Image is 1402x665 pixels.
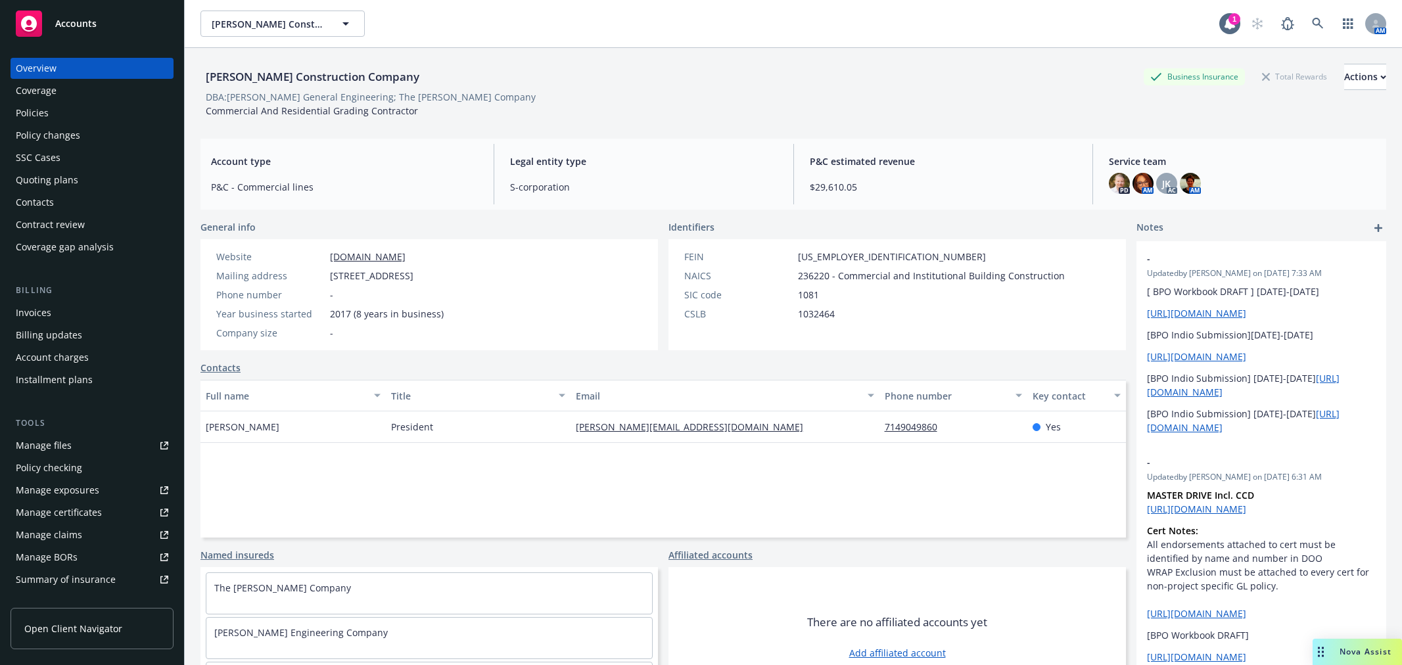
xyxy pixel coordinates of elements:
div: Company size [216,326,325,340]
a: Manage certificates [11,502,174,523]
div: Contacts [16,192,54,213]
div: Mailing address [216,269,325,283]
div: Actions [1344,64,1386,89]
div: Account charges [16,347,89,368]
div: Manage exposures [16,480,99,501]
span: Updated by [PERSON_NAME] on [DATE] 6:31 AM [1147,471,1376,483]
div: FEIN [684,250,793,264]
div: Summary of insurance [16,569,116,590]
span: [PERSON_NAME] [206,420,279,434]
span: [STREET_ADDRESS] [330,269,413,283]
strong: MASTER DRIVE Incl. CCD [1147,489,1254,501]
p: [ BPO Workbook DRAFT ] [DATE]-[DATE] [1147,285,1376,298]
a: Accounts [11,5,174,42]
button: Actions [1344,64,1386,90]
a: Manage BORs [11,547,174,568]
a: Installment plans [11,369,174,390]
a: SSC Cases [11,147,174,168]
button: Full name [200,380,386,411]
p: [BPO Workbook DRAFT] [1147,628,1376,642]
span: S-corporation [510,180,777,194]
a: The [PERSON_NAME] Company [214,582,351,594]
div: Title [391,389,551,403]
div: Installment plans [16,369,93,390]
a: Search [1305,11,1331,37]
div: Drag to move [1313,639,1329,665]
a: Add affiliated account [849,646,946,660]
div: Manage files [16,435,72,456]
a: Manage files [11,435,174,456]
div: Phone number [216,288,325,302]
a: [DOMAIN_NAME] [330,250,406,263]
a: Policy changes [11,125,174,146]
a: [URL][DOMAIN_NAME] [1147,503,1246,515]
span: Legal entity type [510,154,777,168]
div: Billing [11,284,174,297]
div: Manage certificates [16,502,102,523]
span: JK [1162,177,1171,191]
div: Policy changes [16,125,80,146]
a: Contacts [11,192,174,213]
div: Coverage [16,80,57,101]
div: Business Insurance [1144,68,1245,85]
p: WRAP Exclusion must be attached to every cert for non-project specific GL policy. [1147,565,1376,607]
img: photo [1109,173,1130,194]
a: 7149049860 [885,421,948,433]
div: Tools [11,417,174,430]
p: [BPO Indio Submission][DATE]-[DATE] [1147,328,1376,342]
p: [BPO Indio Submission] [DATE]-[DATE] [1147,371,1376,399]
div: Year business started [216,307,325,321]
div: Manage BORs [16,547,78,568]
span: - [330,288,333,302]
a: [URL][DOMAIN_NAME] [1147,607,1246,620]
span: Yes [1046,420,1061,434]
span: Accounts [55,18,97,29]
span: 236220 - Commercial and Institutional Building Construction [798,269,1065,283]
button: Phone number [879,380,1027,411]
button: Title [386,380,571,411]
div: Full name [206,389,366,403]
span: 1032464 [798,307,835,321]
a: Manage exposures [11,480,174,501]
span: Account type [211,154,478,168]
div: Quoting plans [16,170,78,191]
div: Key contact [1033,389,1106,403]
span: P&C - Commercial lines [211,180,478,194]
span: P&C estimated revenue [810,154,1077,168]
a: Invoices [11,302,174,323]
span: 1081 [798,288,819,302]
a: Affiliated accounts [668,548,753,562]
a: [URL][DOMAIN_NAME] [1147,651,1246,663]
div: Manage claims [16,524,82,545]
div: NAICS [684,269,793,283]
div: 1 [1228,13,1240,25]
div: Coverage gap analysis [16,237,114,258]
a: Coverage [11,80,174,101]
div: SIC code [684,288,793,302]
div: Contract review [16,214,85,235]
span: [US_EMPLOYER_IDENTIFICATION_NUMBER] [798,250,986,264]
div: Overview [16,58,57,79]
div: Policies [16,103,49,124]
span: General info [200,220,256,234]
strong: Cert Notes: [1147,524,1198,537]
span: Identifiers [668,220,714,234]
div: Email [576,389,859,403]
span: Nova Assist [1340,646,1391,657]
p: [BPO Indio Submission] [DATE]-[DATE] [1147,407,1376,434]
button: Nova Assist [1313,639,1402,665]
span: There are no affiliated accounts yet [807,614,987,630]
a: Contract review [11,214,174,235]
a: Switch app [1335,11,1361,37]
div: SSC Cases [16,147,60,168]
a: Coverage gap analysis [11,237,174,258]
a: add [1370,220,1386,236]
a: Account charges [11,347,174,368]
a: [PERSON_NAME] Engineering Company [214,626,388,639]
div: Billing updates [16,325,82,346]
span: President [391,420,433,434]
div: Phone number [885,389,1008,403]
span: Updated by [PERSON_NAME] on [DATE] 7:33 AM [1147,267,1376,279]
button: [PERSON_NAME] Construction Company [200,11,365,37]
